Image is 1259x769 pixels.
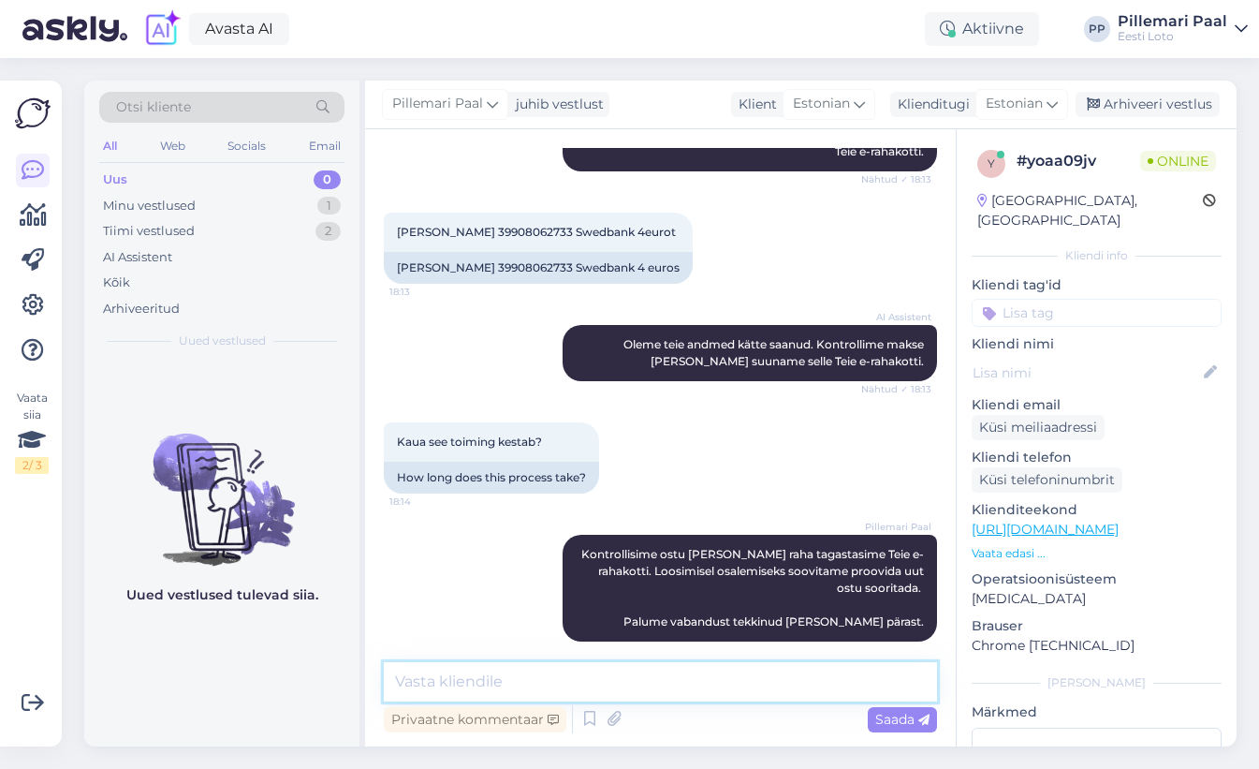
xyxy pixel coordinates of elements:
p: Kliendi email [972,395,1222,415]
div: [PERSON_NAME] 39908062733 Swedbank 4 euros [384,252,693,284]
div: Privaatne kommentaar [384,707,566,732]
div: 0 [314,170,341,189]
div: Vaata siia [15,390,49,474]
div: [GEOGRAPHIC_DATA], [GEOGRAPHIC_DATA] [977,191,1203,230]
div: PP [1084,16,1110,42]
div: Küsi telefoninumbrit [972,467,1122,493]
img: Askly Logo [15,96,51,131]
span: Estonian [793,94,850,114]
div: Minu vestlused [103,197,196,215]
span: 18:13 [389,285,460,299]
span: Pillemari Paal [861,520,931,534]
div: [PERSON_NAME] [972,674,1222,691]
a: Pillemari PaalEesti Loto [1118,14,1248,44]
div: # yoaa09jv [1017,150,1140,172]
div: Kliendi info [972,247,1222,264]
div: All [99,134,121,158]
span: Online [1140,151,1216,171]
span: Nähtud ✓ 18:13 [861,382,931,396]
div: Klient [731,95,777,114]
span: Pillemari Paal [392,94,483,114]
div: AI Assistent [103,248,172,267]
p: Klienditeekond [972,500,1222,520]
span: Kontrollisime ostu [PERSON_NAME] raha tagastasime Teie e-rahakotti. Loosimisel osalemiseks soovit... [581,547,927,629]
p: Kliendi nimi [972,334,1222,354]
div: juhib vestlust [508,95,604,114]
div: Klienditugi [890,95,970,114]
div: 1 [317,197,341,215]
span: Nähtud ✓ 18:13 [861,172,931,186]
span: Otsi kliente [116,97,191,117]
div: Tiimi vestlused [103,222,195,241]
div: Aktiivne [925,12,1039,46]
img: explore-ai [142,9,182,49]
p: [MEDICAL_DATA] [972,589,1222,609]
p: Märkmed [972,702,1222,722]
span: Estonian [986,94,1043,114]
p: Kliendi tag'id [972,275,1222,295]
img: No chats [84,400,359,569]
span: Kaua see toiming kestab? [397,435,542,449]
div: 2 / 3 [15,457,49,474]
span: 18:14 [389,495,460,509]
div: Uus [103,170,127,189]
div: Eesti Loto [1118,29,1227,44]
span: y [988,156,995,170]
p: Operatsioonisüsteem [972,569,1222,589]
div: Arhiveeritud [103,300,180,318]
div: Küsi meiliaadressi [972,415,1105,440]
a: [URL][DOMAIN_NAME] [972,521,1119,538]
span: 18:17 [861,643,931,657]
div: 2 [315,222,341,241]
div: Arhiveeri vestlus [1076,92,1220,117]
span: Saada [875,711,930,728]
p: Vaata edasi ... [972,545,1222,562]
input: Lisa tag [972,299,1222,327]
div: How long does this process take? [384,462,599,494]
div: Email [305,134,344,158]
span: [PERSON_NAME] 39908062733 Swedbank 4eurot [397,225,676,239]
p: Brauser [972,616,1222,636]
span: Oleme teie andmed kätte saanud. Kontrollime makse [PERSON_NAME] suuname selle Teie e-rahakotti. [623,337,927,368]
input: Lisa nimi [973,362,1200,383]
span: Uued vestlused [179,333,266,349]
div: Web [156,134,189,158]
div: Socials [224,134,270,158]
p: Uued vestlused tulevad siia. [126,585,318,605]
p: Kliendi telefon [972,448,1222,467]
div: Kõik [103,274,130,292]
p: Chrome [TECHNICAL_ID] [972,636,1222,656]
span: AI Assistent [861,310,931,324]
div: Pillemari Paal [1118,14,1227,29]
a: Avasta AI [189,13,289,45]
